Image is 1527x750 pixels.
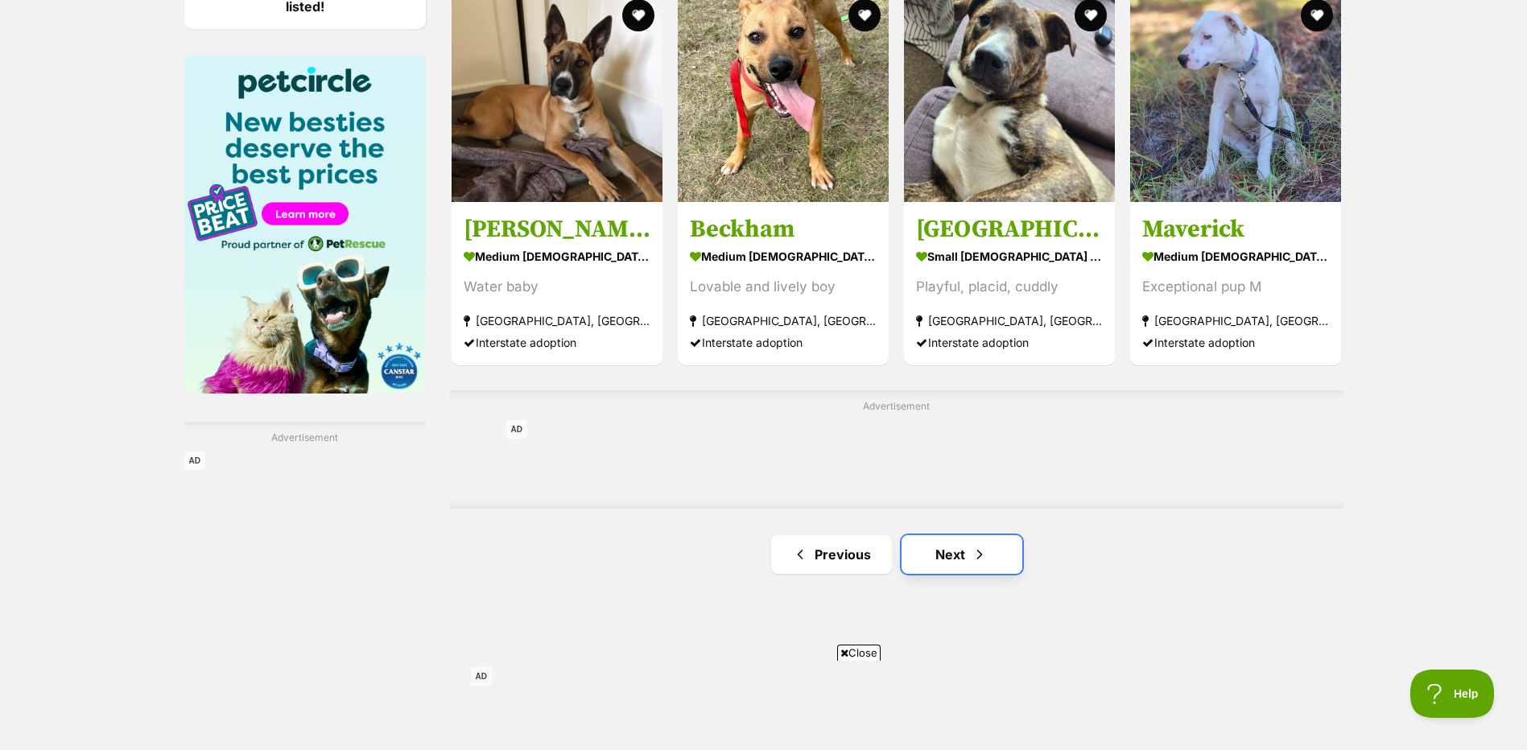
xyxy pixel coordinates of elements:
[506,420,1287,492] iframe: Advertisement
[678,201,889,365] a: Beckham medium [DEMOGRAPHIC_DATA] Dog Lovable and lively boy [GEOGRAPHIC_DATA], [GEOGRAPHIC_DATA]...
[690,244,877,267] strong: medium [DEMOGRAPHIC_DATA] Dog
[464,275,650,297] div: Water baby
[916,275,1103,297] div: Playful, placid, cuddly
[690,331,877,352] div: Interstate adoption
[1142,331,1329,352] div: Interstate adoption
[916,213,1103,244] h3: [GEOGRAPHIC_DATA]
[837,645,881,661] span: Close
[771,535,892,574] a: Previous page
[690,213,877,244] h3: Beckham
[690,275,877,297] div: Lovable and lively boy
[916,331,1103,352] div: Interstate adoption
[1410,670,1495,718] iframe: Help Scout Beacon - Open
[1130,201,1341,365] a: Maverick medium [DEMOGRAPHIC_DATA] Dog Exceptional pup M [GEOGRAPHIC_DATA], [GEOGRAPHIC_DATA] Int...
[904,201,1115,365] a: [GEOGRAPHIC_DATA] small [DEMOGRAPHIC_DATA] Dog Playful, placid, cuddly [GEOGRAPHIC_DATA], [GEOGRA...
[464,213,650,244] h3: [PERSON_NAME]
[916,309,1103,331] strong: [GEOGRAPHIC_DATA], [GEOGRAPHIC_DATA]
[1142,275,1329,297] div: Exceptional pup M
[506,420,527,439] span: AD
[471,667,492,686] span: AD
[464,244,650,267] strong: medium [DEMOGRAPHIC_DATA] Dog
[902,535,1022,574] a: Next page
[916,244,1103,267] strong: small [DEMOGRAPHIC_DATA] Dog
[464,331,650,352] div: Interstate adoption
[450,390,1343,509] div: Advertisement
[184,56,426,394] img: Pet Circle promo banner
[1142,309,1329,331] strong: [GEOGRAPHIC_DATA], [GEOGRAPHIC_DATA]
[690,309,877,331] strong: [GEOGRAPHIC_DATA], [GEOGRAPHIC_DATA]
[450,535,1343,574] nav: Pagination
[184,451,205,470] span: AD
[1142,213,1329,244] h3: Maverick
[464,309,650,331] strong: [GEOGRAPHIC_DATA], [GEOGRAPHIC_DATA]
[1142,244,1329,267] strong: medium [DEMOGRAPHIC_DATA] Dog
[452,201,662,365] a: [PERSON_NAME] medium [DEMOGRAPHIC_DATA] Dog Water baby [GEOGRAPHIC_DATA], [GEOGRAPHIC_DATA] Inter...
